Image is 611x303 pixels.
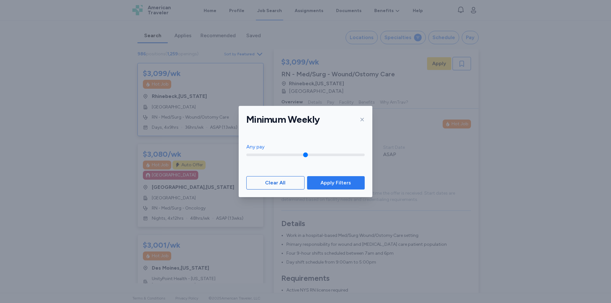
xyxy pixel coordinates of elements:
span: Clear All [265,179,285,187]
h1: Minimum Weekly [246,114,320,126]
span: Apply Filters [320,179,351,187]
button: Apply Filters [307,176,365,189]
div: Any pay [246,143,264,151]
button: Clear All [246,176,305,189]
